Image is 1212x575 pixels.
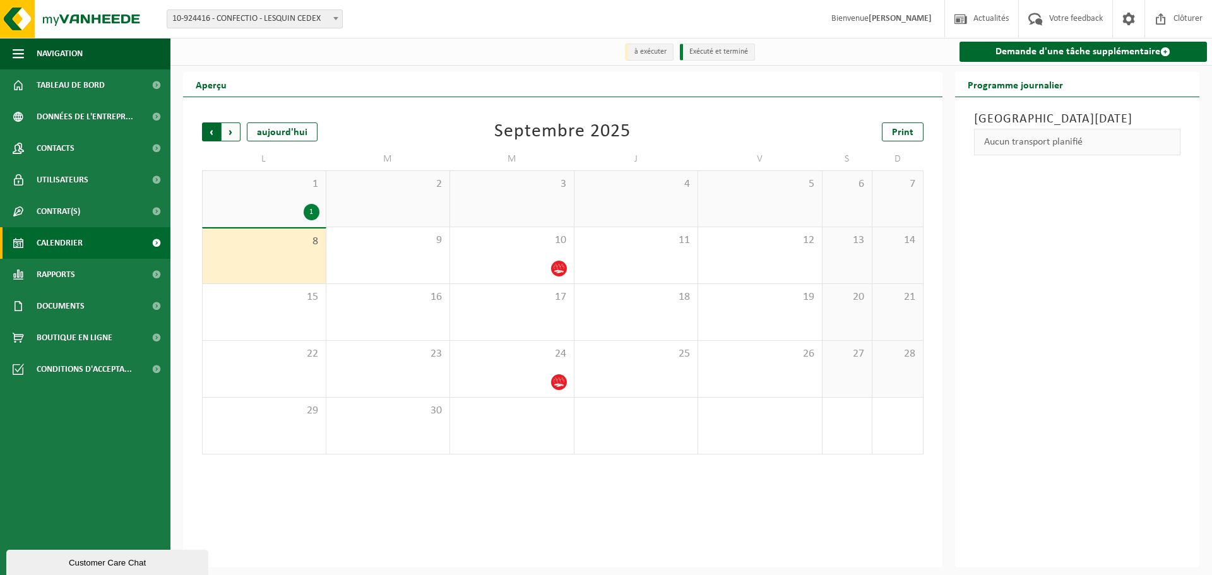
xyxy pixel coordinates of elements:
[202,148,326,170] td: L
[209,290,319,304] span: 15
[456,177,567,191] span: 3
[202,122,221,141] span: Précédent
[456,347,567,361] span: 24
[698,148,823,170] td: V
[581,177,692,191] span: 4
[37,259,75,290] span: Rapports
[879,234,916,247] span: 14
[704,290,816,304] span: 19
[456,290,567,304] span: 17
[37,322,112,353] span: Boutique en ligne
[704,347,816,361] span: 26
[829,290,866,304] span: 20
[879,347,916,361] span: 28
[581,347,692,361] span: 25
[333,347,444,361] span: 23
[829,177,866,191] span: 6
[879,290,916,304] span: 21
[222,122,241,141] span: Suivant
[209,404,319,418] span: 29
[974,129,1181,155] div: Aucun transport planifié
[456,234,567,247] span: 10
[450,148,574,170] td: M
[974,110,1181,129] h3: [GEOGRAPHIC_DATA][DATE]
[680,44,755,61] li: Exécuté et terminé
[823,148,873,170] td: S
[574,148,699,170] td: J
[333,177,444,191] span: 2
[37,196,80,227] span: Contrat(s)
[37,38,83,69] span: Navigation
[167,10,342,28] span: 10-924416 - CONFECTIO - LESQUIN CEDEX
[167,9,343,28] span: 10-924416 - CONFECTIO - LESQUIN CEDEX
[209,177,319,191] span: 1
[183,72,239,97] h2: Aperçu
[209,235,319,249] span: 8
[333,234,444,247] span: 9
[959,42,1208,62] a: Demande d'une tâche supplémentaire
[326,148,451,170] td: M
[247,122,318,141] div: aujourd'hui
[494,122,631,141] div: Septembre 2025
[333,404,444,418] span: 30
[704,234,816,247] span: 12
[304,204,319,220] div: 1
[37,101,133,133] span: Données de l'entrepr...
[37,227,83,259] span: Calendrier
[955,72,1076,97] h2: Programme journalier
[872,148,923,170] td: D
[704,177,816,191] span: 5
[37,164,88,196] span: Utilisateurs
[581,234,692,247] span: 11
[581,290,692,304] span: 18
[209,347,319,361] span: 22
[829,347,866,361] span: 27
[37,290,85,322] span: Documents
[879,177,916,191] span: 7
[829,234,866,247] span: 13
[37,133,74,164] span: Contacts
[882,122,924,141] a: Print
[892,127,913,138] span: Print
[37,353,132,385] span: Conditions d'accepta...
[869,14,932,23] strong: [PERSON_NAME]
[6,547,211,575] iframe: chat widget
[333,290,444,304] span: 16
[37,69,105,101] span: Tableau de bord
[625,44,674,61] li: à exécuter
